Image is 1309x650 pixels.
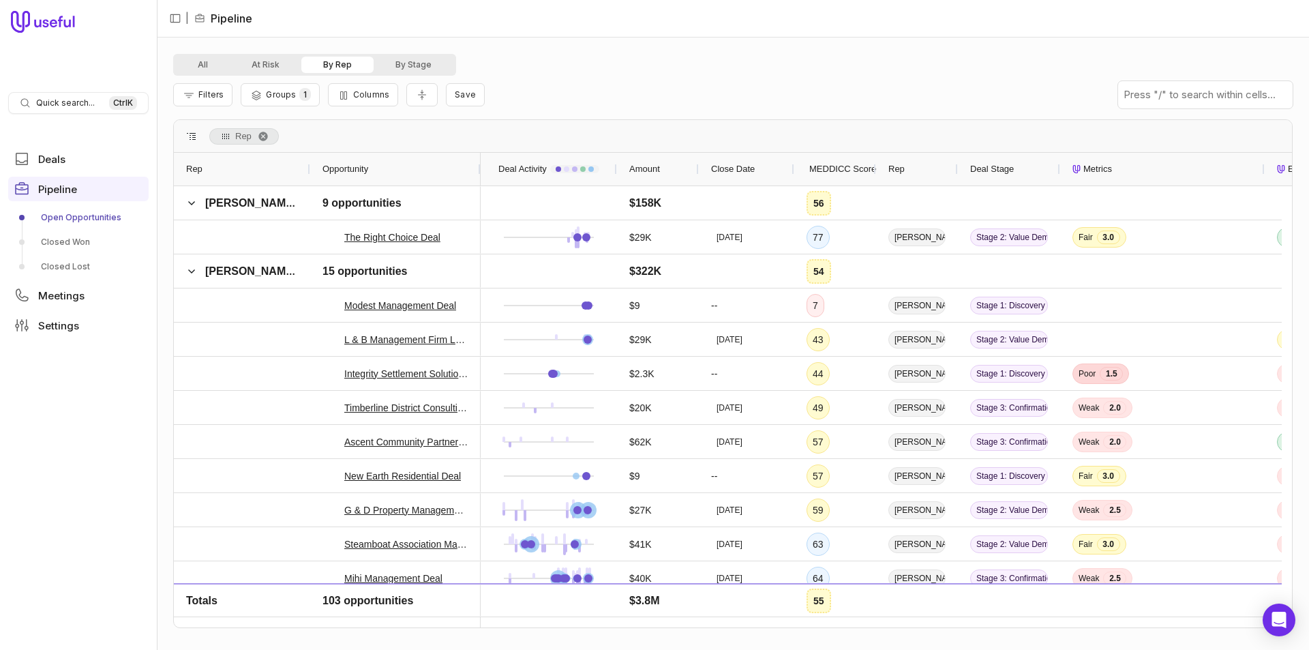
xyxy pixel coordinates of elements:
[209,128,279,145] span: Rep. Press ENTER to sort. Press DELETE to remove
[699,289,794,322] div: --
[629,536,652,552] span: $41K
[194,10,252,27] li: Pipeline
[322,195,402,211] span: 9 opportunities
[1103,401,1126,415] span: 2.0
[109,96,137,110] kbd: Ctrl K
[888,161,905,177] span: Rep
[374,57,453,73] button: By Stage
[38,321,79,331] span: Settings
[344,434,468,450] a: Ascent Community Partners - New Deal
[813,468,824,484] div: 57
[629,502,652,518] span: $27K
[455,89,476,100] span: Save
[813,570,824,587] div: 64
[813,195,824,211] div: 56
[717,232,742,243] time: [DATE]
[813,434,824,450] div: 57
[888,501,946,519] span: [PERSON_NAME]
[813,263,824,280] div: 54
[1079,607,1099,618] span: Weak
[235,128,252,145] span: Rep
[8,177,149,201] a: Pipeline
[813,297,818,314] div: 7
[629,570,652,587] span: $40K
[8,207,149,228] a: Open Opportunities
[717,607,742,618] time: [DATE]
[699,459,794,492] div: --
[8,256,149,278] a: Closed Lost
[344,297,456,314] a: Modest Management Deal
[888,399,946,417] span: [PERSON_NAME]
[711,161,755,177] span: Close Date
[1097,537,1120,551] span: 3.0
[1079,437,1099,447] span: Weak
[344,331,468,348] a: L & B Management Firm LLC - New Deal
[888,331,946,349] span: [PERSON_NAME]
[1097,231,1120,244] span: 3.0
[813,400,824,416] div: 49
[807,153,864,186] div: MEDDICC Score
[1097,469,1120,483] span: 3.0
[173,83,232,106] button: Filter Pipeline
[8,207,149,278] div: Pipeline submenu
[344,570,442,587] a: Mihi Management Deal
[813,229,824,246] div: 77
[699,357,794,390] div: --
[301,57,374,73] button: By Rep
[970,535,1048,553] span: Stage 2: Value Demonstration
[1072,153,1252,186] div: Metrics
[498,161,547,177] span: Deal Activity
[717,539,742,550] time: [DATE]
[717,505,742,516] time: [DATE]
[198,89,224,100] span: Filters
[970,604,1048,621] span: Stage 2: Value Demonstration
[8,283,149,308] a: Meetings
[322,161,368,177] span: Opportunity
[970,331,1048,349] span: Stage 2: Value Demonstration
[38,154,65,164] span: Deals
[344,536,468,552] a: Steamboat Association Management Deal
[266,89,296,100] span: Groups
[1083,161,1112,177] span: Metrics
[344,229,440,246] a: The Right Choice Deal
[970,399,1048,417] span: Stage 3: Confirmation
[1263,604,1295,636] div: Open Intercom Messenger
[344,366,468,382] a: Integrity Settlement Solutions - New Deal
[970,467,1048,485] span: Stage 1: Discovery
[970,228,1048,246] span: Stage 2: Value Demonstration
[1103,572,1126,585] span: 2.5
[344,400,468,416] a: Timberline District Consulting - New Deal
[1079,573,1099,584] span: Weak
[717,334,742,345] time: [DATE]
[344,502,468,518] a: G & D Property Management - New Deal
[970,297,1048,314] span: Stage 1: Discovery
[185,10,189,27] span: |
[629,366,654,382] span: $2.3K
[717,402,742,413] time: [DATE]
[1079,368,1096,379] span: Poor
[970,433,1048,451] span: Stage 3: Confirmation
[629,400,652,416] span: $20K
[205,197,297,209] span: [PERSON_NAME]
[813,536,824,552] div: 63
[230,57,301,73] button: At Risk
[888,535,946,553] span: [PERSON_NAME]
[209,128,279,145] div: Row Groups
[1079,402,1099,413] span: Weak
[1118,81,1293,108] input: Press "/" to search within cells...
[888,365,946,383] span: [PERSON_NAME]
[322,263,407,280] span: 15 opportunities
[406,83,438,107] button: Collapse all rows
[813,331,824,348] div: 43
[1103,606,1126,619] span: 2.5
[813,604,824,621] div: 66
[888,570,946,587] span: [PERSON_NAME]
[1103,503,1126,517] span: 2.5
[970,161,1014,177] span: Deal Stage
[299,88,311,101] span: 1
[629,331,652,348] span: $29K
[970,570,1048,587] span: Stage 3: Confirmation
[344,468,461,484] a: New Earth Residential Deal
[353,89,389,100] span: Columns
[1103,435,1126,449] span: 2.0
